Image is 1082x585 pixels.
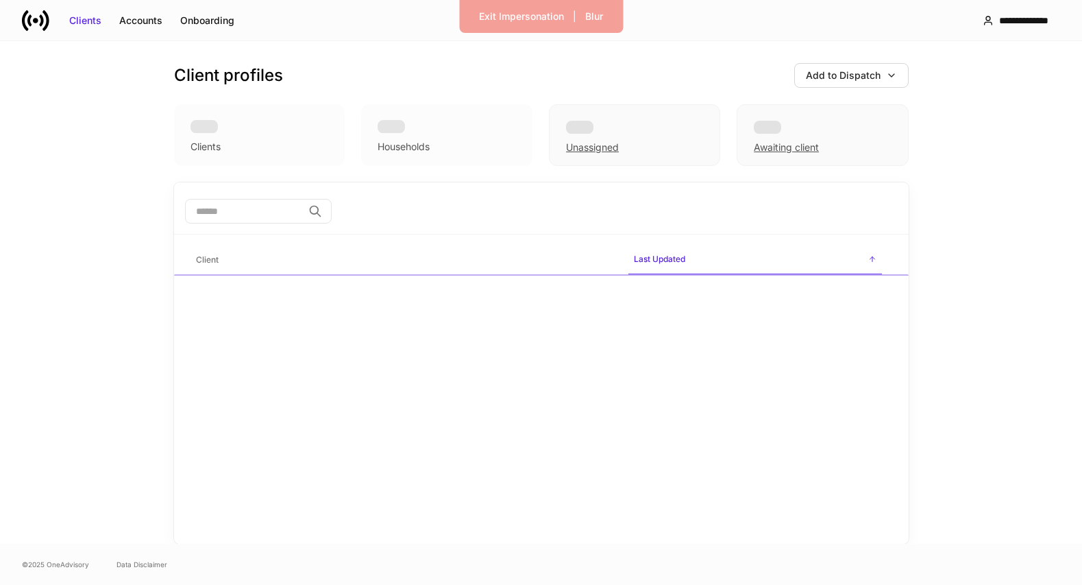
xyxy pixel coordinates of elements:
[628,246,882,275] span: Last Updated
[754,141,819,154] div: Awaiting client
[110,10,171,32] button: Accounts
[119,14,162,27] div: Accounts
[22,559,89,570] span: © 2025 OneAdvisory
[190,140,221,154] div: Clients
[196,253,219,266] h6: Client
[585,10,603,23] div: Blur
[60,10,110,32] button: Clients
[549,104,720,166] div: Unassigned
[190,246,617,274] span: Client
[479,10,564,23] div: Exit Impersonation
[116,559,167,570] a: Data Disclaimer
[806,69,881,82] div: Add to Dispatch
[470,5,573,27] button: Exit Impersonation
[737,104,908,166] div: Awaiting client
[794,63,909,88] button: Add to Dispatch
[566,141,619,154] div: Unassigned
[180,14,234,27] div: Onboarding
[171,10,243,32] button: Onboarding
[378,140,430,154] div: Households
[69,14,101,27] div: Clients
[576,5,612,27] button: Blur
[634,252,685,265] h6: Last Updated
[174,64,283,86] h3: Client profiles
